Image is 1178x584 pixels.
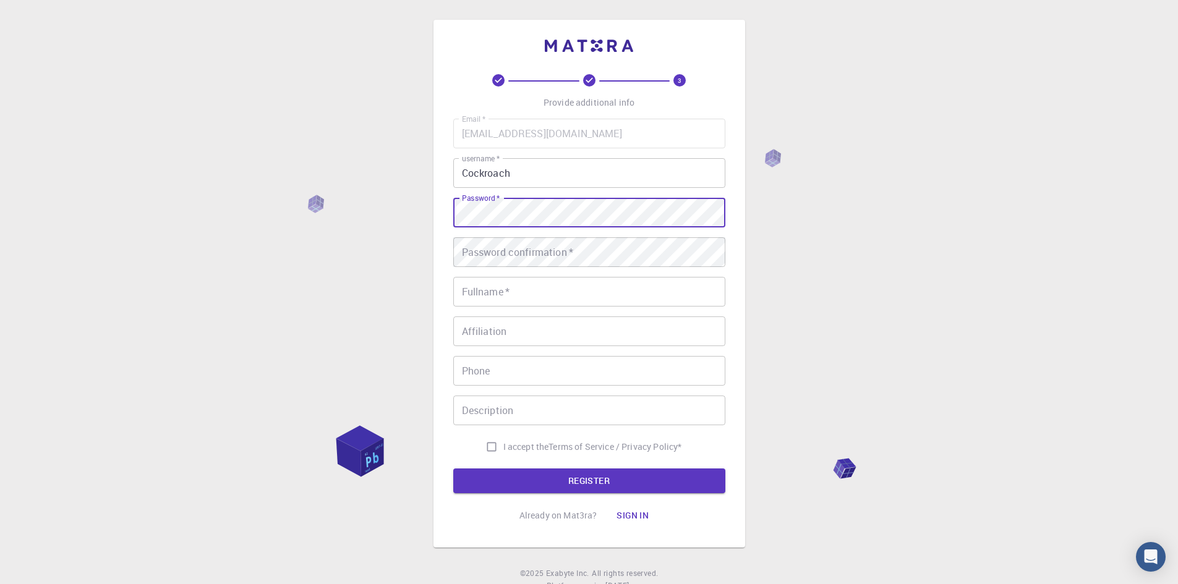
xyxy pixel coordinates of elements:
[544,96,634,109] p: Provide additional info
[462,114,485,124] label: Email
[548,441,681,453] a: Terms of Service / Privacy Policy*
[462,153,500,164] label: username
[520,567,546,580] span: © 2025
[453,468,725,493] button: REGISTER
[546,567,589,580] a: Exabyte Inc.
[519,509,597,522] p: Already on Mat3ra?
[607,503,659,528] button: Sign in
[462,193,500,203] label: Password
[592,567,658,580] span: All rights reserved.
[548,441,681,453] p: Terms of Service / Privacy Policy *
[678,76,681,85] text: 3
[546,568,589,578] span: Exabyte Inc.
[503,441,549,453] span: I accept the
[1136,542,1166,572] div: Open Intercom Messenger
